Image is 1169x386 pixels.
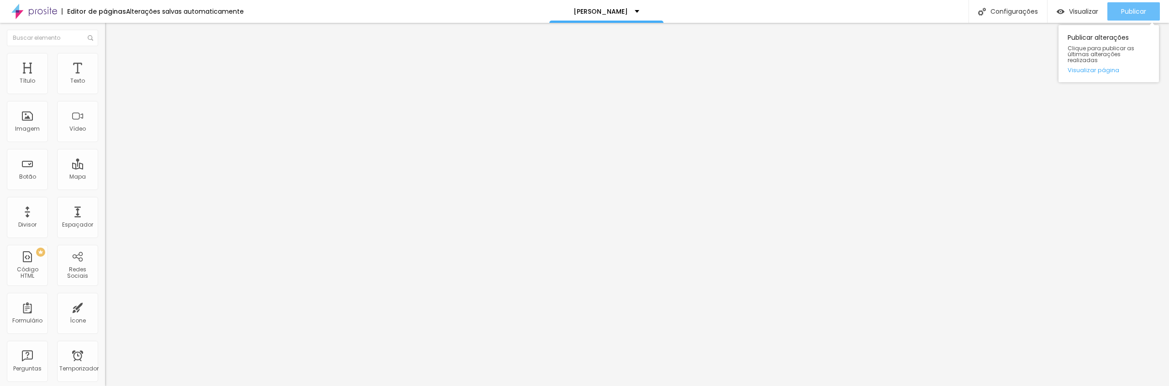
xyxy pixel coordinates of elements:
[1068,67,1150,73] a: Visualizar página
[67,265,88,280] font: Redes Sociais
[67,7,126,16] font: Editor de páginas
[7,30,98,46] input: Buscar elemento
[88,35,93,41] img: Ícone
[978,8,986,16] img: Ícone
[1068,44,1134,64] font: Clique para publicar as últimas alterações realizadas
[574,7,628,16] font: [PERSON_NAME]
[12,317,42,324] font: Formulário
[105,23,1169,386] iframe: Editor
[1068,66,1119,74] font: Visualizar página
[990,7,1038,16] font: Configurações
[62,221,93,228] font: Espaçador
[1069,7,1098,16] font: Visualizar
[17,265,38,280] font: Código HTML
[69,173,86,180] font: Mapa
[20,77,35,85] font: Título
[70,77,85,85] font: Texto
[19,173,36,180] font: Botão
[70,317,86,324] font: Ícone
[13,365,42,372] font: Perguntas
[1057,8,1064,16] img: view-1.svg
[1121,7,1146,16] font: Publicar
[18,221,37,228] font: Divisor
[126,7,244,16] font: Alterações salvas automaticamente
[15,125,40,132] font: Imagem
[59,365,99,372] font: Temporizador
[69,125,86,132] font: Vídeo
[1048,2,1107,21] button: Visualizar
[1107,2,1160,21] button: Publicar
[1068,33,1129,42] font: Publicar alterações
